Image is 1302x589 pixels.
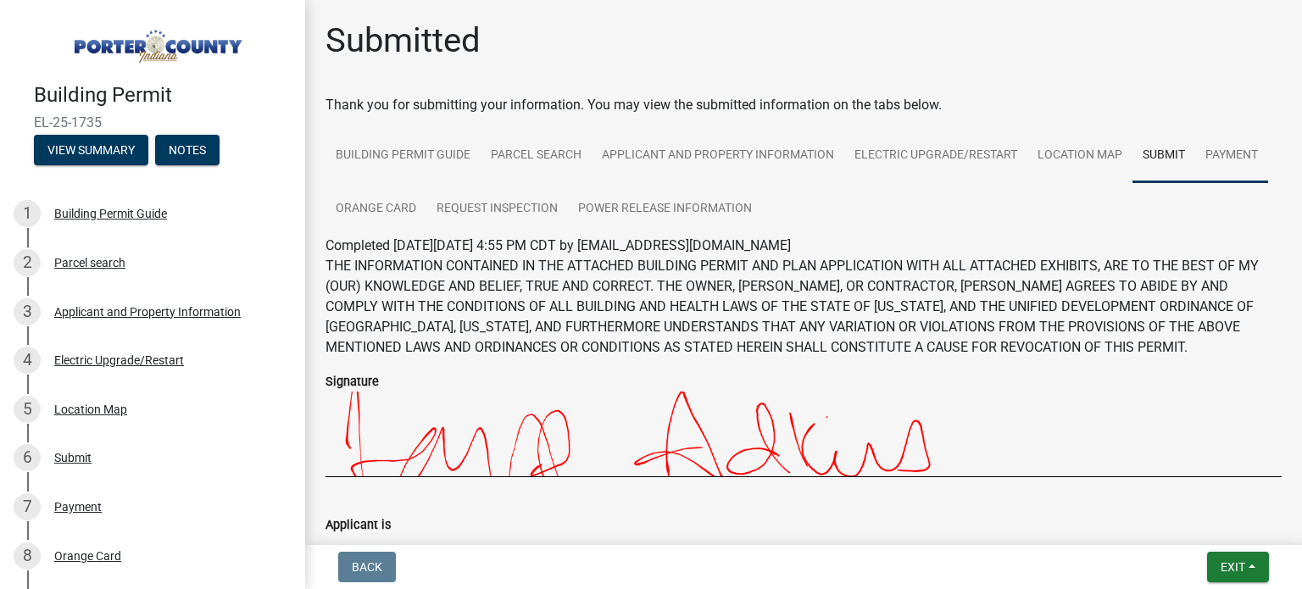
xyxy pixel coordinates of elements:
[1221,560,1245,574] span: Exit
[338,552,396,582] button: Back
[54,452,92,464] div: Submit
[14,493,41,520] div: 7
[54,550,121,562] div: Orange Card
[54,208,167,219] div: Building Permit Guide
[325,237,791,253] span: Completed [DATE][DATE] 4:55 PM CDT by [EMAIL_ADDRESS][DOMAIN_NAME]
[14,347,41,374] div: 4
[54,354,184,366] div: Electric Upgrade/Restart
[325,256,1282,358] p: THE INFORMATION CONTAINED IN THE ATTACHED BUILDING PERMIT AND PLAN APPLICATION WITH ALL ATTACHED ...
[14,542,41,570] div: 8
[34,18,278,65] img: Porter County, Indiana
[14,200,41,227] div: 1
[54,257,125,269] div: Parcel search
[34,83,292,108] h4: Building Permit
[1195,129,1268,183] a: Payment
[54,403,127,415] div: Location Map
[325,520,391,531] label: Applicant is
[844,129,1027,183] a: Electric Upgrade/Restart
[325,376,379,388] label: Signature
[14,444,41,471] div: 6
[568,182,762,236] a: Power Release Information
[54,501,102,513] div: Payment
[155,135,220,165] button: Notes
[325,182,426,236] a: Orange Card
[14,298,41,325] div: 3
[325,392,976,476] img: qy1J4AAAAAZJREFUAwClcFvPyrKxtwAAAABJRU5ErkJggg==
[481,129,592,183] a: Parcel search
[592,129,844,183] a: Applicant and Property Information
[54,306,241,318] div: Applicant and Property Information
[155,144,220,158] wm-modal-confirm: Notes
[1132,129,1195,183] a: Submit
[1207,552,1269,582] button: Exit
[325,129,481,183] a: Building Permit Guide
[14,249,41,276] div: 2
[1027,129,1132,183] a: Location Map
[325,95,1282,115] div: Thank you for submitting your information. You may view the submitted information on the tabs below.
[34,144,148,158] wm-modal-confirm: Summary
[426,182,568,236] a: Request Inspection
[34,135,148,165] button: View Summary
[34,114,271,131] span: EL-25-1735
[14,396,41,423] div: 5
[325,20,481,61] h1: Submitted
[352,560,382,574] span: Back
